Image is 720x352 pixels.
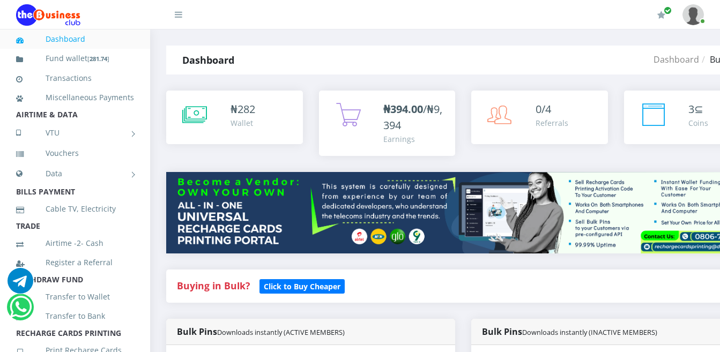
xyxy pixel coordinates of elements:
[16,66,134,91] a: Transactions
[87,55,109,63] small: [ ]
[383,102,423,116] b: ₦394.00
[482,326,657,338] strong: Bulk Pins
[16,231,134,256] a: Airtime -2- Cash
[90,55,107,63] b: 281.74
[536,102,551,116] span: 0/4
[8,276,33,294] a: Chat for support
[16,119,134,146] a: VTU
[16,250,134,275] a: Register a Referral
[16,284,134,309] a: Transfer to Wallet
[664,6,672,14] span: Renew/Upgrade Subscription
[688,102,694,116] span: 3
[16,141,134,166] a: Vouchers
[182,54,234,66] strong: Dashboard
[16,46,134,71] a: Fund wallet[281.74]
[688,117,708,129] div: Coins
[654,54,699,65] a: Dashboard
[688,101,708,117] div: ⊆
[16,27,134,51] a: Dashboard
[177,326,345,338] strong: Bulk Pins
[383,133,445,145] div: Earnings
[536,117,568,129] div: Referrals
[16,197,134,221] a: Cable TV, Electricity
[259,279,345,292] a: Click to Buy Cheaper
[16,4,80,26] img: Logo
[471,91,608,144] a: 0/4 Referrals
[657,11,665,19] i: Renew/Upgrade Subscription
[264,281,340,291] b: Click to Buy Cheaper
[237,102,255,116] span: 282
[10,302,32,320] a: Chat for support
[231,117,255,129] div: Wallet
[682,4,704,25] img: User
[231,101,255,117] div: ₦
[319,91,456,156] a: ₦394.00/₦9,394 Earnings
[16,304,134,328] a: Transfer to Bank
[16,160,134,187] a: Data
[383,102,442,132] span: /₦9,394
[177,279,250,292] strong: Buying in Bulk?
[166,91,303,144] a: ₦282 Wallet
[16,85,134,110] a: Miscellaneous Payments
[522,327,657,337] small: Downloads instantly (INACTIVE MEMBERS)
[217,327,345,337] small: Downloads instantly (ACTIVE MEMBERS)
